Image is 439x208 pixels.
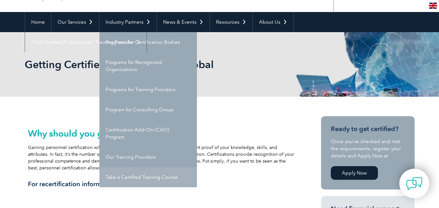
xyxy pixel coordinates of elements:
p: Once you’ve checked and met the requirements, register your details and Apply Now at [331,138,405,159]
a: About Us [253,12,293,32]
a: Certification Add-On (CAO) Program [99,120,197,147]
a: Our Training Providers [99,147,197,167]
a: News & Events [157,12,210,32]
a: Our Services [51,12,99,32]
h2: Why should you get certified? [28,128,294,139]
h3: For recertification information, [28,180,294,188]
a: Industry Partners [99,12,157,32]
h3: Ready to get certified? [331,125,405,133]
a: Take a Certified Training Course [99,167,197,187]
a: Program for Consulting Group [99,100,197,120]
a: Programs for Certification Bodies [99,32,197,52]
a: Apply Now [331,166,378,180]
a: Find Certified Professional / Training Provider [25,32,147,52]
img: en [429,3,437,9]
img: contact-chat.png [406,176,422,192]
div: Gaining personnel certification will enhance your career and provide independent proof of your kn... [28,128,294,188]
a: Resources [210,12,252,32]
a: Programs for Recognized Organizations [99,52,197,80]
h1: Getting Certified with Exemplar Global [25,58,274,71]
a: Home [25,12,51,32]
a: Programs for Training Providers [99,80,197,100]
